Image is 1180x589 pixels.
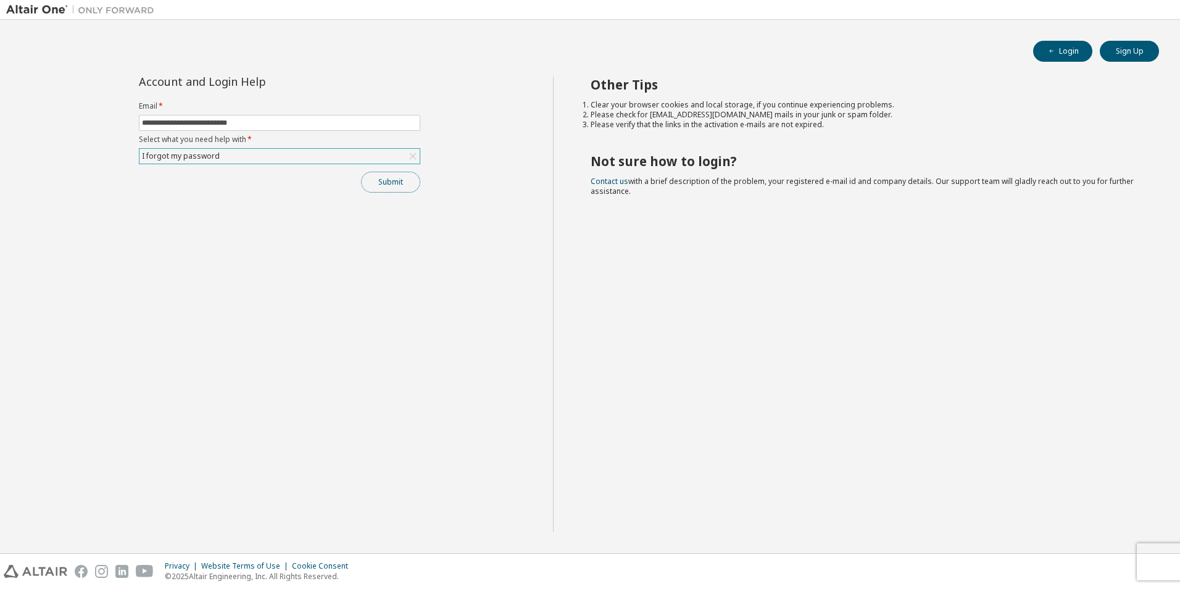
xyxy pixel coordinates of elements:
[591,100,1137,110] li: Clear your browser cookies and local storage, if you continue experiencing problems.
[165,561,201,571] div: Privacy
[591,120,1137,130] li: Please verify that the links in the activation e-mails are not expired.
[139,101,420,111] label: Email
[115,565,128,578] img: linkedin.svg
[201,561,292,571] div: Website Terms of Use
[140,149,222,163] div: I forgot my password
[139,77,364,86] div: Account and Login Help
[591,176,628,186] a: Contact us
[6,4,160,16] img: Altair One
[591,110,1137,120] li: Please check for [EMAIL_ADDRESS][DOMAIN_NAME] mails in your junk or spam folder.
[95,565,108,578] img: instagram.svg
[4,565,67,578] img: altair_logo.svg
[75,565,88,578] img: facebook.svg
[136,565,154,578] img: youtube.svg
[1033,41,1092,62] button: Login
[139,135,420,144] label: Select what you need help with
[165,571,355,582] p: © 2025 Altair Engineering, Inc. All Rights Reserved.
[139,149,420,164] div: I forgot my password
[591,176,1134,196] span: with a brief description of the problem, your registered e-mail id and company details. Our suppo...
[292,561,355,571] div: Cookie Consent
[591,153,1137,169] h2: Not sure how to login?
[361,172,420,193] button: Submit
[591,77,1137,93] h2: Other Tips
[1100,41,1159,62] button: Sign Up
